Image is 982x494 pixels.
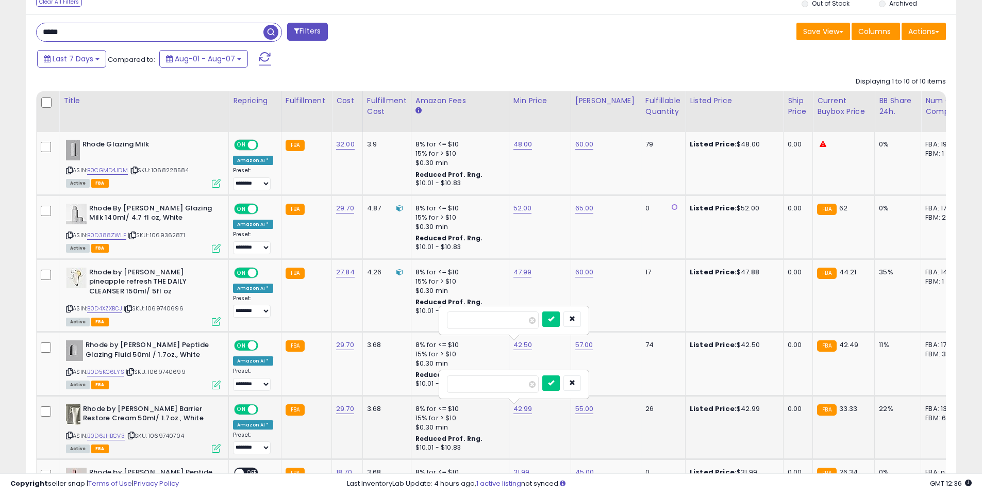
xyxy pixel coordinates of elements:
b: Reduced Prof. Rng. [415,170,483,179]
div: Title [63,95,224,106]
div: 15% for > $10 [415,350,501,359]
a: 27.84 [336,267,355,277]
span: OFF [257,141,273,150]
div: 0 [645,204,677,213]
span: All listings currently available for purchase on Amazon [66,244,90,253]
b: Rhode By [PERSON_NAME] Glazing Milk 140ml/ 4.7 fl oz, White [89,204,214,225]
div: 15% for > $10 [415,149,501,158]
div: 11% [879,340,913,350]
img: 21kERFelB2L._SL40_.jpg [66,340,83,361]
div: FBM: 2 [925,213,959,222]
div: 79 [645,140,677,149]
div: 8% for <= $10 [415,404,501,414]
a: 55.00 [575,404,594,414]
a: 29.70 [336,340,354,350]
b: Rhode by [PERSON_NAME] pineapple refresh THE DAILY CLEANSER 150ml/ 5fl oz [89,268,214,299]
span: Aug-01 - Aug-07 [175,54,235,64]
a: 29.70 [336,203,354,213]
div: $48.00 [690,140,775,149]
span: 62 [839,203,847,213]
div: Amazon Fees [415,95,505,106]
div: $0.30 min [415,286,501,295]
span: All listings currently available for purchase on Amazon [66,444,90,453]
div: 35% [879,268,913,277]
span: 33.33 [839,404,858,414]
div: 3.9 [367,140,403,149]
div: $0.30 min [415,222,501,232]
div: $42.50 [690,340,775,350]
span: 2025-08-15 12:36 GMT [930,479,972,488]
img: 31jNz0NsyyL._SL40_.jpg [66,404,80,425]
div: 15% for > $10 [415,414,501,423]
small: FBA [817,404,836,416]
strong: Copyright [10,479,48,488]
div: Current Buybox Price [817,95,870,117]
div: Fulfillment Cost [367,95,407,117]
b: Reduced Prof. Rng. [415,434,483,443]
span: Compared to: [108,55,155,64]
div: Preset: [233,231,273,254]
a: Privacy Policy [134,479,179,488]
div: ASIN: [66,140,221,187]
a: 65.00 [575,203,594,213]
a: 60.00 [575,267,594,277]
small: FBA [286,340,305,352]
span: Columns [858,26,891,37]
div: 4.87 [367,204,403,213]
a: Terms of Use [88,479,132,488]
div: 0.00 [788,268,805,277]
span: ON [235,141,248,150]
span: Last 7 Days [53,54,93,64]
div: 0.00 [788,404,805,414]
div: Preset: [233,368,273,391]
a: 42.50 [513,340,532,350]
div: Amazon AI * [233,156,273,165]
small: FBA [817,340,836,352]
a: 32.00 [336,139,355,150]
img: 31vCSm+LCGL._SL40_.jpg [66,204,87,224]
div: ASIN: [66,204,221,252]
div: FBA: 17 [925,340,959,350]
span: 44.21 [839,267,857,277]
span: FBA [91,244,109,253]
div: $0.30 min [415,359,501,368]
a: B0CGMD4JDM [87,166,128,175]
span: FBA [91,318,109,326]
div: Amazon AI * [233,220,273,229]
div: 8% for <= $10 [415,204,501,213]
div: 17 [645,268,677,277]
div: $52.00 [690,204,775,213]
div: Fulfillable Quantity [645,95,681,117]
span: All listings currently available for purchase on Amazon [66,381,90,389]
div: 0.00 [788,140,805,149]
div: Amazon AI * [233,284,273,293]
a: 42.99 [513,404,532,414]
div: 8% for <= $10 [415,140,501,149]
small: FBA [817,268,836,279]
span: ON [235,341,248,350]
div: 3.68 [367,340,403,350]
b: Reduced Prof. Rng. [415,234,483,242]
span: | SKU: 1069740699 [126,368,186,376]
img: 21Oo90TMtVL._SL40_.jpg [66,140,80,160]
div: $42.99 [690,404,775,414]
span: | SKU: 1069362871 [128,231,185,239]
div: Num of Comp. [925,95,963,117]
span: FBA [91,179,109,188]
a: B0D4XZXBCJ [87,304,122,313]
a: 52.00 [513,203,532,213]
span: OFF [257,341,273,350]
a: B0D5KC6LYS [87,368,124,376]
div: $10.01 - $10.83 [415,307,501,316]
div: ASIN: [66,404,221,452]
small: FBA [286,140,305,151]
div: $10.01 - $10.83 [415,443,501,452]
div: Preset: [233,295,273,318]
b: Listed Price: [690,267,737,277]
div: $10.01 - $10.83 [415,243,501,252]
span: ON [235,268,248,277]
div: FBA: 13 [925,404,959,414]
div: Displaying 1 to 10 of 10 items [856,77,946,87]
b: Rhode by [PERSON_NAME] Barrier Restore Cream 50ml/ 1.7oz., White [83,404,208,426]
div: Cost [336,95,358,106]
